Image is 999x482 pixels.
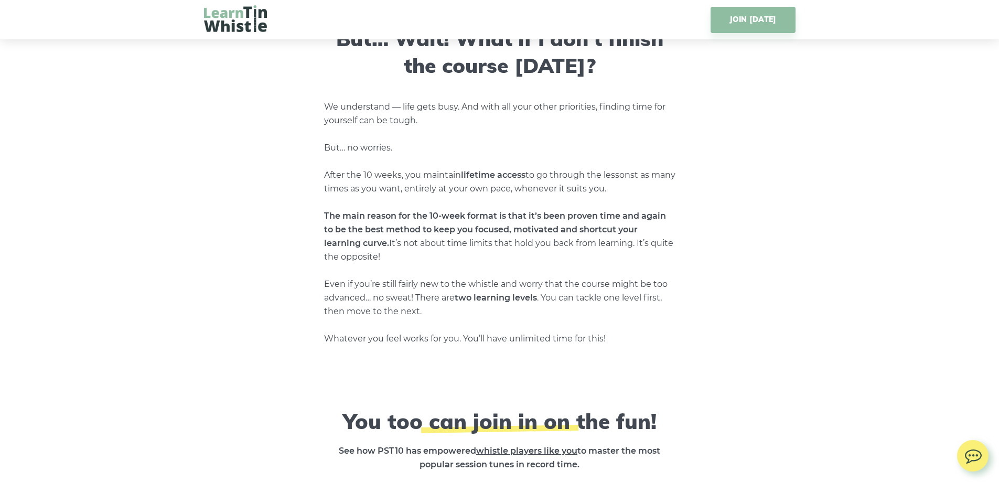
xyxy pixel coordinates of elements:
a: JOIN [DATE] [711,7,795,33]
strong: two learning levels [455,293,537,303]
p: We understand — life gets busy. And with all your other priorities, finding time for yourself can... [324,100,675,346]
img: chat.svg [957,440,989,467]
span: whistle players like you [476,446,577,456]
strong: The main reason for the 10-week format is that it’s been proven time and again to be the best met... [324,211,666,248]
strong: See how PST10 has empowered to master the most popular session tunes in record time. [339,446,660,469]
h2: You too can join in on the fun! [308,409,691,434]
img: LearnTinWhistle.com [204,5,267,32]
h3: But… Wait! What if I don’t finish the course [DATE]? [324,26,675,79]
strong: lifetime access [461,170,525,180]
